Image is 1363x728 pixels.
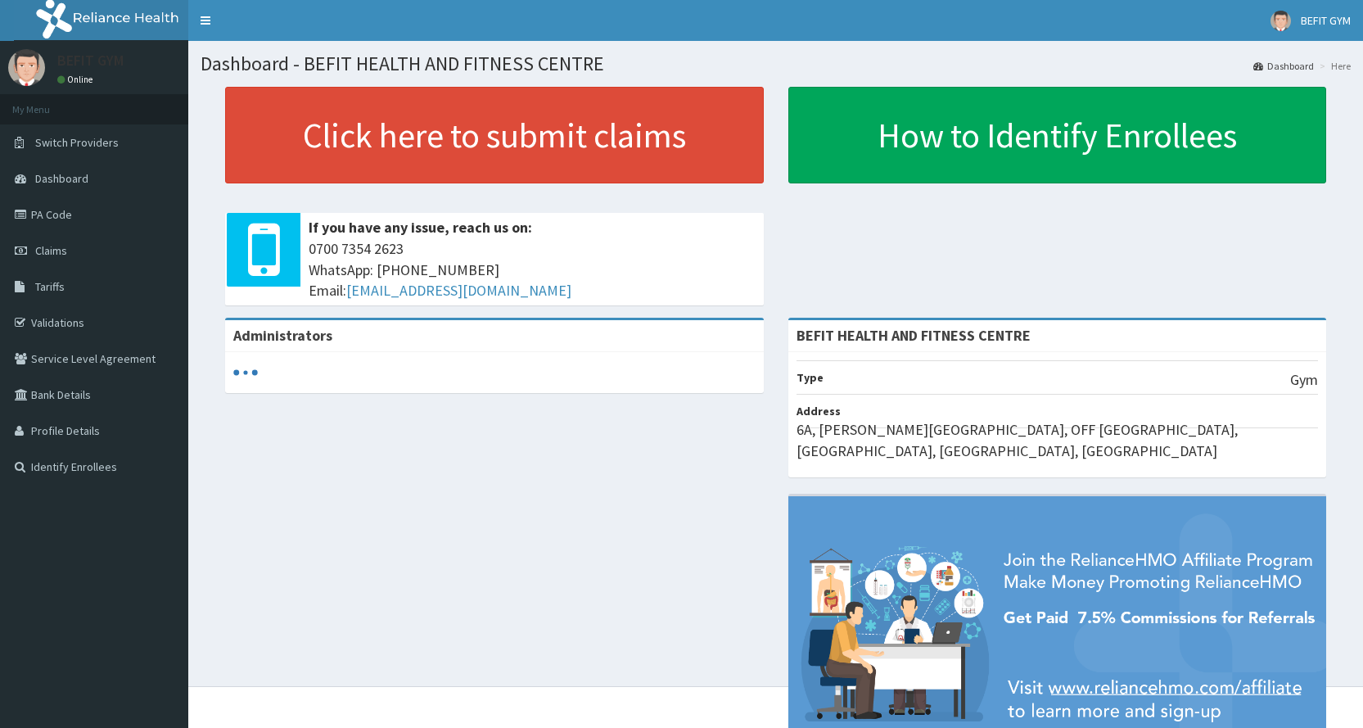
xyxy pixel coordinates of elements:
[797,419,1319,461] p: 6A, [PERSON_NAME][GEOGRAPHIC_DATA], OFF [GEOGRAPHIC_DATA], [GEOGRAPHIC_DATA], [GEOGRAPHIC_DATA], ...
[1253,59,1314,73] a: Dashboard
[309,218,532,237] b: If you have any issue, reach us on:
[1290,369,1318,391] p: Gym
[797,404,841,418] b: Address
[233,326,332,345] b: Administrators
[233,360,258,385] svg: audio-loading
[346,281,571,300] a: [EMAIL_ADDRESS][DOMAIN_NAME]
[35,279,65,294] span: Tariffs
[797,370,824,385] b: Type
[309,238,756,301] span: 0700 7354 2623 WhatsApp: [PHONE_NUMBER] Email:
[797,326,1031,345] strong: BEFIT HEALTH AND FITNESS CENTRE
[201,53,1351,75] h1: Dashboard - BEFIT HEALTH AND FITNESS CENTRE
[35,171,88,186] span: Dashboard
[8,49,45,86] img: User Image
[1270,11,1291,31] img: User Image
[1301,13,1351,28] span: BEFIT GYM
[35,135,119,150] span: Switch Providers
[788,87,1327,183] a: How to Identify Enrollees
[225,87,764,183] a: Click here to submit claims
[57,53,124,68] p: BEFIT GYM
[1316,59,1351,73] li: Here
[35,243,67,258] span: Claims
[57,74,97,85] a: Online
